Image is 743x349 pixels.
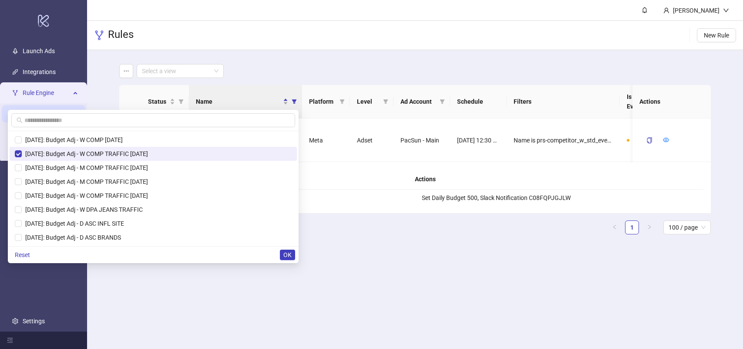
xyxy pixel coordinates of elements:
span: New Rule [704,32,729,39]
span: search [17,117,23,123]
span: filter [438,95,447,108]
a: Launch Ads [23,47,55,54]
span: OK [283,251,292,258]
div: Page Size [663,220,711,234]
span: Reset [15,251,30,258]
th: Status [141,85,189,119]
div: Adset [350,119,393,162]
a: Integrations [23,68,56,75]
span: copy [646,137,652,143]
span: filter [178,99,184,104]
div: [PERSON_NAME] [669,6,723,15]
h3: Rules [108,28,134,43]
button: right [642,220,656,234]
li: 1 [625,220,639,234]
span: filter [381,95,390,108]
span: bell [642,7,648,13]
span: [DATE]: Budget Adj - M COMP TRAFFIC [DATE] [22,164,148,171]
th: Is Evaluating [620,85,663,119]
span: Name [196,97,281,106]
th: Schedule [450,85,507,119]
span: right [647,224,652,230]
div: PacSun - Main [393,119,450,162]
span: Platform [309,97,336,106]
span: [DATE] 12:30 PM [457,136,500,145]
th: Actions [632,85,711,119]
span: filter [383,99,388,104]
span: [DATE]: Budget Adj - D ASC INFL SITE [22,220,124,227]
span: filter [440,99,445,104]
span: eye [663,137,669,143]
a: Settings [23,318,45,325]
li: Previous Page [608,220,622,234]
li: Set Daily Budget 500, Slack Notification C08FQPJGJLW [415,190,704,206]
button: Reset [11,250,34,260]
span: menu-fold [7,337,13,343]
div: Meta [302,119,350,162]
span: filter [340,99,345,104]
span: [DATE]: Budget Adj - M COMP TRAFFIC [DATE] [22,178,148,185]
button: OK [280,250,295,260]
span: down [723,7,729,14]
span: left [612,224,617,230]
span: filter [338,95,346,108]
span: Level [357,97,380,106]
span: [DATE]: Budget Adj - W COMP TRAFFIC [DATE] [22,150,148,157]
span: fork [12,90,18,96]
b: Actions [415,176,436,183]
button: New Rule [697,28,736,42]
a: 1 [625,221,639,234]
iframe: Intercom live chat [713,319,734,340]
span: [DATE]: Budget Adj - D ASC BRANDS [22,234,121,241]
span: filter [290,95,299,108]
span: Rule Engine [23,84,71,102]
th: Name [189,85,302,119]
a: eye [663,137,669,144]
span: Ad Account [400,97,436,106]
button: left [608,220,622,234]
span: filter [292,99,297,104]
th: Filters [507,85,620,119]
span: [DATE]: Budget Adj - W COMP [DATE] [22,136,123,143]
span: user [663,7,669,14]
span: 100 / page [669,221,706,234]
span: [DATE]: Budget Adj - W COMP TRAFFIC [DATE] [22,192,148,199]
span: filter [177,95,185,108]
li: Next Page [642,220,656,234]
span: ellipsis [123,68,129,74]
span: fork [94,30,104,41]
span: Name is prs-competitor_w_std_evergreen_cc_multi_meta_lpv_maxlpv_autob_site_w-18-54_7dc1dv_apr25_fna [514,136,613,145]
span: [DATE]: Budget Adj - W DPA JEANS TRAFFIC [22,206,143,213]
button: copy [639,133,659,147]
span: Status [148,97,168,106]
